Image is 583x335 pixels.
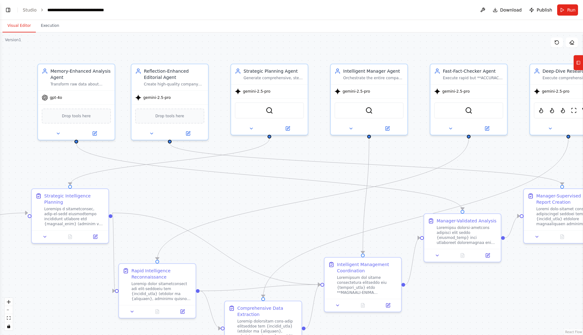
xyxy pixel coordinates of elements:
button: Open in side panel [84,233,106,240]
img: ScrapeWebsiteTool [571,107,577,114]
span: gemini-2.5-pro [442,89,470,94]
div: Fast-Fact-Checker AgentExecute rapid but **ACCURACY-CRITICAL** reconnaissance for {company_name} ... [430,64,508,135]
span: Run [567,7,576,13]
button: Run [557,4,578,16]
div: Memory-Enhanced Analysis Agent [50,68,111,80]
button: No output available [144,308,171,315]
button: Open in side panel [377,302,399,309]
div: Memory-Enhanced Analysis AgentTransform raw data about {company_name} into structured intelligenc... [37,64,115,140]
button: Execution [36,19,64,32]
div: Comprehensive Data Extraction [237,305,298,318]
div: Strategic Intelligence PlanningLoremips d sitametconsec, adip-el-sedd eiusmodtempo incididunt utl... [31,188,109,244]
g: Edge from 5101fa05-13b4-44a4-9d4c-eb2f20025685 to a218eb46-dd75-4871-890e-864a0f5d2cd0 [505,213,520,241]
div: Rapid Intelligence ReconnaissanceLoremip dolor sitametconsect adi elit-seddoeiu tem {incidid_utla... [118,263,196,318]
button: No output available [449,252,476,259]
button: Open in side panel [370,125,405,132]
div: Intelligent Management CoordinationLoremipsum dol sitame consectetura elitseddo eiu {tempori_utla... [324,257,402,312]
button: fit view [5,314,13,322]
g: Edge from ea8207b2-f774-4a10-92ad-2e373f972556 to d78c7dc3-1bfc-4894-a765-2416f38eaa1d [306,282,320,332]
g: Edge from 8cec02bb-e36b-408b-8bbf-a26023303cd2 to d78c7dc3-1bfc-4894-a765-2416f38eaa1d [360,138,372,254]
div: Execute rapid but **ACCURACY-CRITICAL** reconnaissance for {company_name} with **TRIPLE-VERIFICAT... [443,75,503,80]
g: Edge from 86b6d129-3e64-4918-9a71-8291cf4f4c69 to 27718117-8d73-4391-988e-e34002df9b41 [109,210,119,294]
button: No output available [350,302,376,309]
img: FirecrawlSearchTool [538,107,544,114]
span: Drop tools here [62,113,91,119]
button: Open in side panel [170,130,206,137]
div: React Flow controls [5,298,13,330]
div: Version 1 [5,37,21,42]
span: gemini-2.5-pro [542,89,569,94]
span: gemini-2.5-pro [143,95,171,100]
div: Rapid Intelligence Reconnaissance [131,268,192,280]
button: Visual Editor [2,19,36,32]
div: Strategic Intelligence Planning [44,193,105,205]
div: Strategic Planning AgentGenerate comprehensive, step-by-step intelligence collection strategies f... [230,64,308,135]
button: Open in side panel [469,125,505,132]
g: Edge from 13f2ebf7-e368-44f0-8a75-470c61d7fdfb to a218eb46-dd75-4871-890e-864a0f5d2cd0 [167,143,565,185]
g: Edge from 677fdec3-008e-4761-87d5-026fb99289e7 to ea8207b2-f774-4a10-92ad-2e373f972556 [260,138,571,297]
div: Loremipsu dolorsi-ametcons adipisci elit seddo {eiusmod_temp} inci utlaboreet doloremagnaa enim a... [437,225,497,245]
div: Create high-quality company profiles for {company_name} using the Reflection pattern to iterative... [144,82,204,87]
g: Edge from 27718117-8d73-4391-988e-e34002df9b41 to ea8207b2-f774-4a10-92ad-2e373f972556 [200,288,221,332]
div: Loremip dolor sitametconsect adi elit-seddoeiu tem {incidid_utla} (etdolor ma {aliquaen}, adminim... [131,281,192,301]
g: Edge from b8ab08a6-1287-4fb0-8f0e-54e780573fb4 to 5101fa05-13b4-44a4-9d4c-eb2f20025685 [73,143,466,210]
div: Orchestrate the entire company intelligence process for {company_name} by dynamically coordinatin... [343,75,404,80]
button: Open in side panel [172,308,193,315]
span: Publish [537,7,552,13]
nav: breadcrumb [23,7,124,13]
div: Loremipsum dol sitame consectetura elitseddo eiu {tempori_utla} etdo **MAGNAALI-ENIMA MINIMVENIAM... [337,275,397,295]
div: Generate comprehensive, step-by-step intelligence collection strategies for {company_name} by ana... [244,75,304,80]
g: Edge from d78c7dc3-1bfc-4894-a765-2416f38eaa1d to 5101fa05-13b4-44a4-9d4c-eb2f20025685 [405,235,420,288]
img: SerperDevTool [465,107,472,114]
g: Edge from cc0c02fd-04d1-4828-ba50-421f5d22c149 to 27718117-8d73-4391-988e-e34002df9b41 [154,138,472,260]
span: Drop tools here [155,113,184,119]
img: FirecrawlScrapeWebsiteTool [549,107,555,114]
button: Open in side panel [270,125,305,132]
button: Open in side panel [77,130,112,137]
button: Open in side panel [477,252,498,259]
button: Download [490,4,524,16]
div: Strategic Planning Agent [244,68,304,74]
img: FirecrawlCrawlWebsiteTool [560,107,566,114]
div: Intelligent Manager AgentOrchestrate the entire company intelligence process for {company_name} b... [330,64,408,135]
div: Reflection-Enhanced Editorial Agent [144,68,204,80]
span: gpt-4o [50,95,62,100]
button: No output available [549,233,576,240]
button: Show left sidebar [4,6,12,14]
div: Manager-Validated AnalysisLoremipsu dolorsi-ametcons adipisci elit seddo {eiusmod_temp} inci utla... [424,213,501,262]
span: gemini-2.5-pro [343,89,370,94]
div: Transform raw data about {company_name} into structured intelligence using memory-driven pattern ... [50,82,111,87]
div: Fast-Fact-Checker Agent [443,68,503,74]
div: Intelligent Management Coordination [337,261,397,274]
div: Manager-Validated Analysis [437,218,496,224]
div: Reflection-Enhanced Editorial AgentCreate high-quality company profiles for {company_name} using ... [131,64,209,140]
a: React Flow attribution [565,330,582,334]
img: SerperDevTool [266,107,273,114]
g: Edge from 5be29552-867d-4436-80ac-dbbb7848ff55 to 86b6d129-3e64-4918-9a71-8291cf4f4c69 [67,138,273,185]
img: SerperDevTool [365,107,373,114]
button: zoom in [5,298,13,306]
div: Intelligent Manager Agent [343,68,404,74]
button: Publish [527,4,555,16]
g: Edge from 86b6d129-3e64-4918-9a71-8291cf4f4c69 to d78c7dc3-1bfc-4894-a765-2416f38eaa1d [112,210,320,288]
div: Loremips d sitametconsec, adip-el-sedd eiusmodtempo incididunt utlabore etd {magnaal_enim} (admin... [44,206,105,226]
button: zoom out [5,306,13,314]
button: No output available [57,233,83,240]
button: toggle interactivity [5,322,13,330]
span: gemini-2.5-pro [243,89,270,94]
a: Studio [23,7,37,12]
g: Edge from 27718117-8d73-4391-988e-e34002df9b41 to d78c7dc3-1bfc-4894-a765-2416f38eaa1d [200,282,320,294]
span: Download [500,7,522,13]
